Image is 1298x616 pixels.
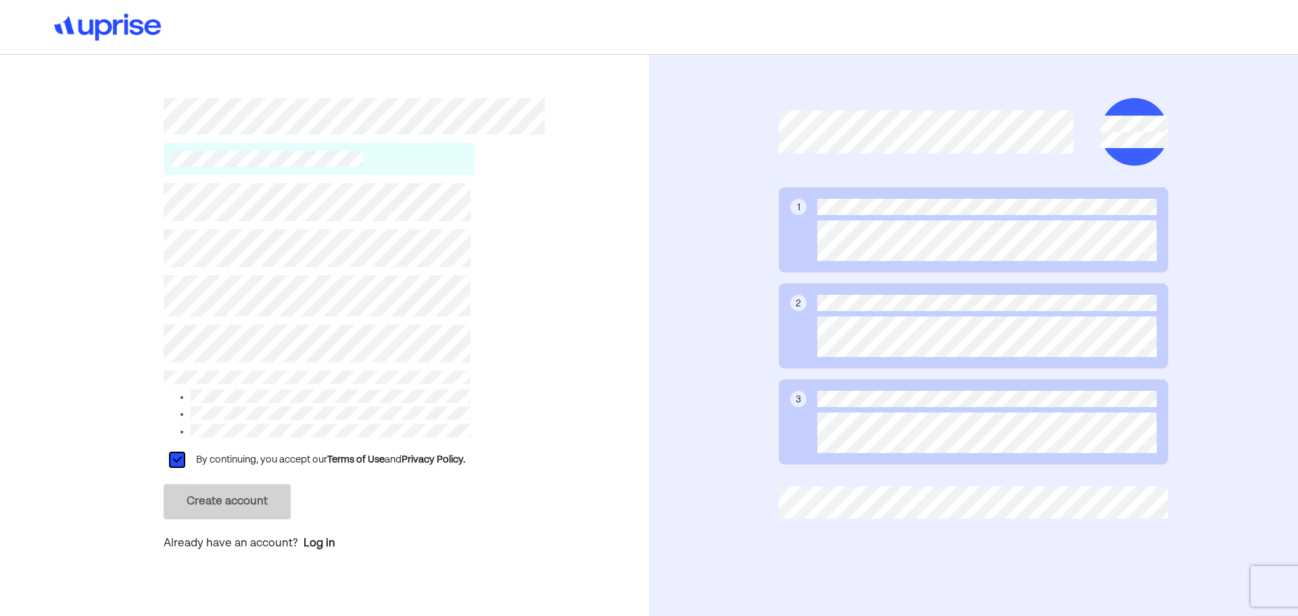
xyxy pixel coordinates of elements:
div: L [168,452,185,468]
div: 1 [797,200,800,215]
a: Log in [304,536,335,552]
p: Already have an account? [164,536,471,553]
button: Create account [164,484,291,519]
div: By continuing, you accept our and [196,452,465,468]
div: 2 [796,296,801,311]
div: 3 [796,392,801,407]
div: Terms of Use [327,452,385,468]
div: Privacy Policy. [402,452,465,468]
